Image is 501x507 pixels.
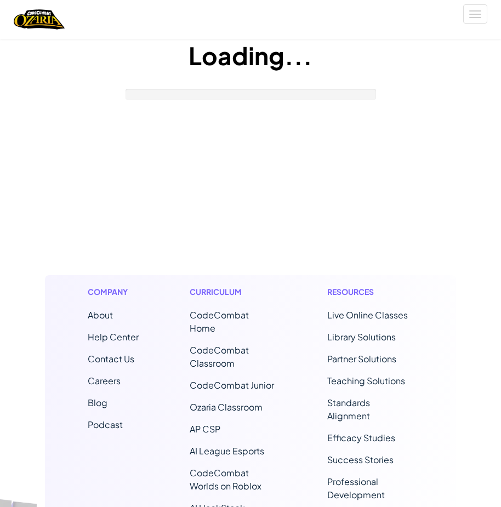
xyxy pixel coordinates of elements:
[327,353,396,364] a: Partner Solutions
[88,286,139,298] h1: Company
[88,419,123,430] a: Podcast
[88,375,121,386] a: Careers
[327,286,414,298] h1: Resources
[327,375,405,386] a: Teaching Solutions
[190,445,264,457] a: AI League Esports
[88,397,107,408] a: Blog
[190,423,220,435] a: AP CSP
[88,353,134,364] span: Contact Us
[190,344,249,369] a: CodeCombat Classroom
[327,331,396,343] a: Library Solutions
[327,397,370,421] a: Standards Alignment
[327,432,395,443] a: Efficacy Studies
[190,401,263,413] a: Ozaria Classroom
[190,286,276,298] h1: Curriculum
[327,309,408,321] a: Live Online Classes
[88,309,113,321] a: About
[190,309,249,334] span: CodeCombat Home
[14,8,65,31] a: Ozaria by CodeCombat logo
[190,379,274,391] a: CodeCombat Junior
[190,467,261,492] a: CodeCombat Worlds on Roblox
[327,454,394,465] a: Success Stories
[14,8,65,31] img: Home
[88,331,139,343] a: Help Center
[327,476,385,500] a: Professional Development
